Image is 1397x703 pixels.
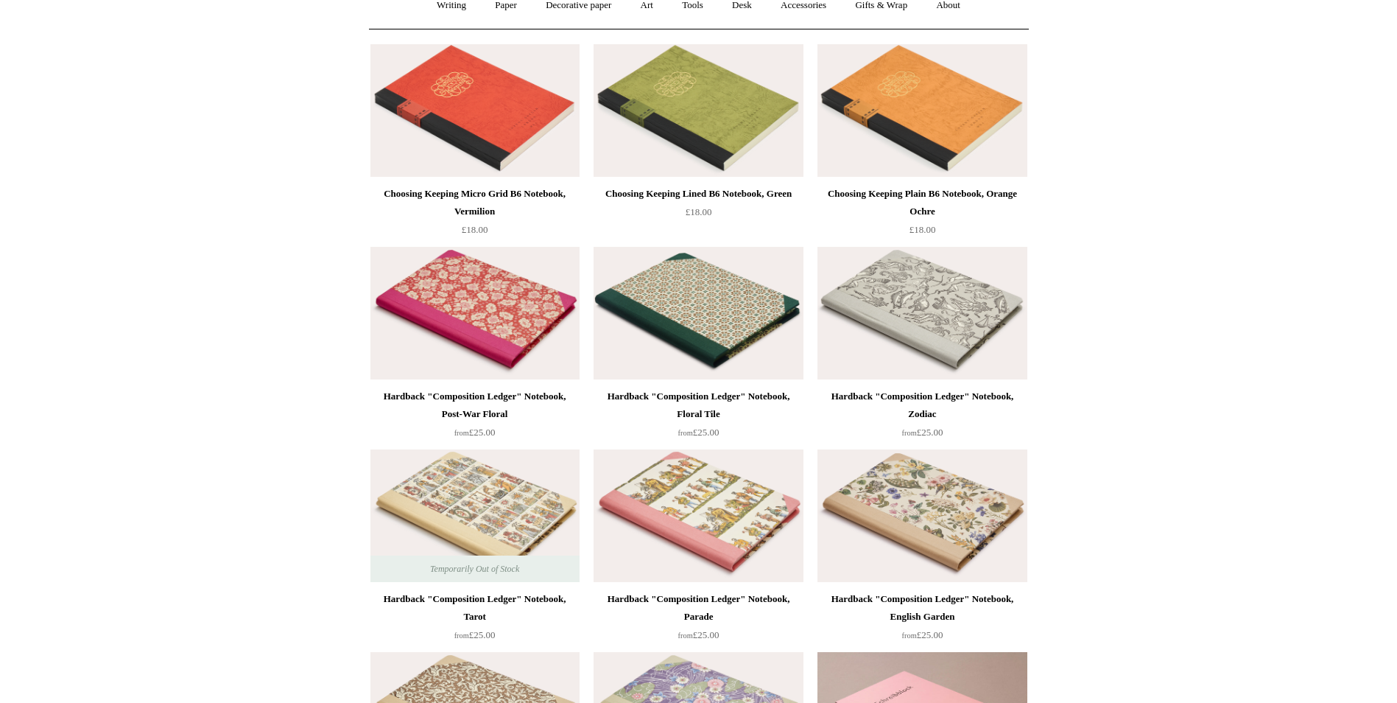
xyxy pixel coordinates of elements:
a: Choosing Keeping Plain B6 Notebook, Orange Ochre £18.00 [817,185,1027,245]
a: Choosing Keeping Lined B6 Notebook, Green Choosing Keeping Lined B6 Notebook, Green [594,44,803,177]
span: from [678,429,693,437]
img: Hardback "Composition Ledger" Notebook, Post-War Floral [370,247,580,380]
div: Hardback "Composition Ledger" Notebook, Parade [597,590,799,626]
a: Hardback "Composition Ledger" Notebook, Post-War Floral Hardback "Composition Ledger" Notebook, P... [370,247,580,380]
div: Hardback "Composition Ledger" Notebook, Zodiac [821,388,1023,423]
img: Choosing Keeping Micro Grid B6 Notebook, Vermilion [370,44,580,177]
span: Temporarily Out of Stock [415,556,534,582]
span: £25.00 [902,427,943,438]
img: Hardback "Composition Ledger" Notebook, Parade [594,450,803,582]
a: Choosing Keeping Lined B6 Notebook, Green £18.00 [594,185,803,245]
span: £25.00 [678,427,719,438]
span: from [454,632,469,640]
span: from [902,632,917,640]
a: Choosing Keeping Plain B6 Notebook, Orange Ochre Choosing Keeping Plain B6 Notebook, Orange Ochre [817,44,1027,177]
span: £18.00 [462,224,488,235]
img: Hardback "Composition Ledger" Notebook, Floral Tile [594,247,803,380]
a: Hardback "Composition Ledger" Notebook, Floral Tile Hardback "Composition Ledger" Notebook, Flora... [594,247,803,380]
span: £18.00 [909,224,936,235]
div: Hardback "Composition Ledger" Notebook, Post-War Floral [374,388,576,423]
img: Hardback "Composition Ledger" Notebook, English Garden [817,450,1027,582]
img: Choosing Keeping Plain B6 Notebook, Orange Ochre [817,44,1027,177]
a: Hardback "Composition Ledger" Notebook, Post-War Floral from£25.00 [370,388,580,448]
img: Hardback "Composition Ledger" Notebook, Tarot [370,450,580,582]
img: Choosing Keeping Lined B6 Notebook, Green [594,44,803,177]
span: from [902,429,917,437]
span: £25.00 [902,629,943,640]
span: £25.00 [454,629,496,640]
a: Choosing Keeping Micro Grid B6 Notebook, Vermilion Choosing Keeping Micro Grid B6 Notebook, Vermi... [370,44,580,177]
span: from [454,429,469,437]
div: Choosing Keeping Plain B6 Notebook, Orange Ochre [821,185,1023,220]
div: Choosing Keeping Micro Grid B6 Notebook, Vermilion [374,185,576,220]
a: Hardback "Composition Ledger" Notebook, Zodiac from£25.00 [817,388,1027,448]
div: Hardback "Composition Ledger" Notebook, Floral Tile [597,388,799,423]
a: Choosing Keeping Micro Grid B6 Notebook, Vermilion £18.00 [370,185,580,245]
span: from [678,632,693,640]
div: Hardback "Composition Ledger" Notebook, English Garden [821,590,1023,626]
a: Hardback "Composition Ledger" Notebook, English Garden from£25.00 [817,590,1027,651]
span: £25.00 [678,629,719,640]
a: Hardback "Composition Ledger" Notebook, Tarot from£25.00 [370,590,580,651]
div: Choosing Keeping Lined B6 Notebook, Green [597,185,799,203]
a: Hardback "Composition Ledger" Notebook, Tarot Hardback "Composition Ledger" Notebook, Tarot Tempo... [370,450,580,582]
a: Hardback "Composition Ledger" Notebook, Zodiac Hardback "Composition Ledger" Notebook, Zodiac [817,247,1027,380]
span: £25.00 [454,427,496,438]
a: Hardback "Composition Ledger" Notebook, Floral Tile from£25.00 [594,388,803,448]
a: Hardback "Composition Ledger" Notebook, Parade from£25.00 [594,590,803,651]
div: Hardback "Composition Ledger" Notebook, Tarot [374,590,576,626]
img: Hardback "Composition Ledger" Notebook, Zodiac [817,247,1027,380]
a: Hardback "Composition Ledger" Notebook, English Garden Hardback "Composition Ledger" Notebook, En... [817,450,1027,582]
a: Hardback "Composition Ledger" Notebook, Parade Hardback "Composition Ledger" Notebook, Parade [594,450,803,582]
span: £18.00 [686,206,712,217]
